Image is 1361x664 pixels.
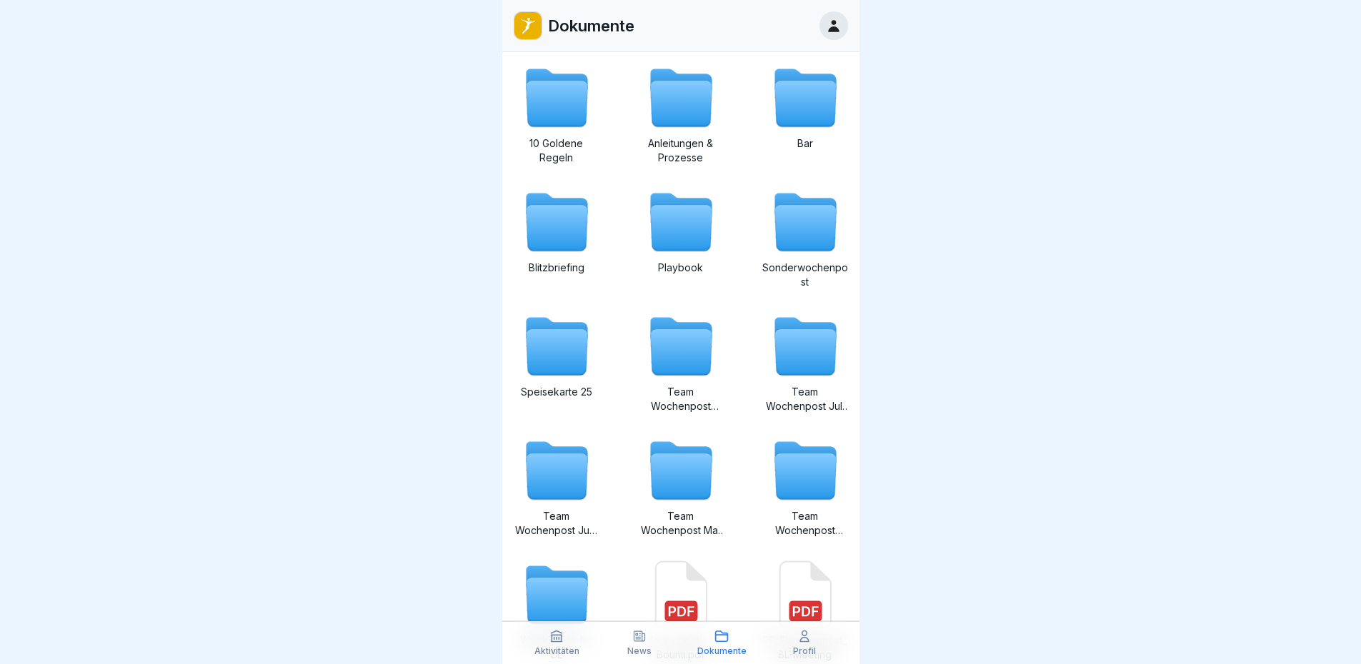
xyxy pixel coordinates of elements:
a: do´s - dont´s - Bounti.pdf [638,560,724,662]
a: 10 Goldene Regeln [514,64,599,165]
p: Aktivitäten [534,646,579,656]
a: Sonderwochenpost [762,188,848,289]
p: Profil [793,646,816,656]
a: Speisekarte 25 [514,312,599,413]
a: Bar [762,64,848,165]
p: Dokumente [697,646,747,656]
p: Sonderwochenpost [762,261,848,289]
a: PP_Flaschenpost_BL-Meeting [762,560,848,662]
a: Team Wochenpost Juni 2025 [514,436,599,538]
a: Playbook [638,188,724,289]
p: News [627,646,652,656]
a: Team Wochenpost Mai 2025 [638,436,724,538]
a: Team Wochenpost Juli 2025 [762,312,848,413]
p: Team Wochenpost Juni 2025 [514,509,599,538]
p: Team Wochenpost [DATE] [762,509,848,538]
a: Anleitungen & Prozesse [638,64,724,165]
p: Team Wochenpost Mai 2025 [638,509,724,538]
p: Team Wochenpost [DATE] [638,385,724,413]
p: Blitzbriefing [514,261,599,275]
p: Speisekarte 25 [514,385,599,399]
img: oo2rwhh5g6mqyfqxhtbddxvd.png [514,12,542,39]
a: Weekly Info für BL [514,560,599,662]
p: Playbook [638,261,724,275]
p: 10 Goldene Regeln [514,136,599,165]
p: Team Wochenpost Juli 2025 [762,385,848,413]
a: Blitzbriefing [514,188,599,289]
a: Team Wochenpost [DATE] [762,436,848,538]
p: Dokumente [548,16,634,35]
p: Anleitungen & Prozesse [638,136,724,165]
p: Bar [762,136,848,151]
a: Team Wochenpost [DATE] [638,312,724,413]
